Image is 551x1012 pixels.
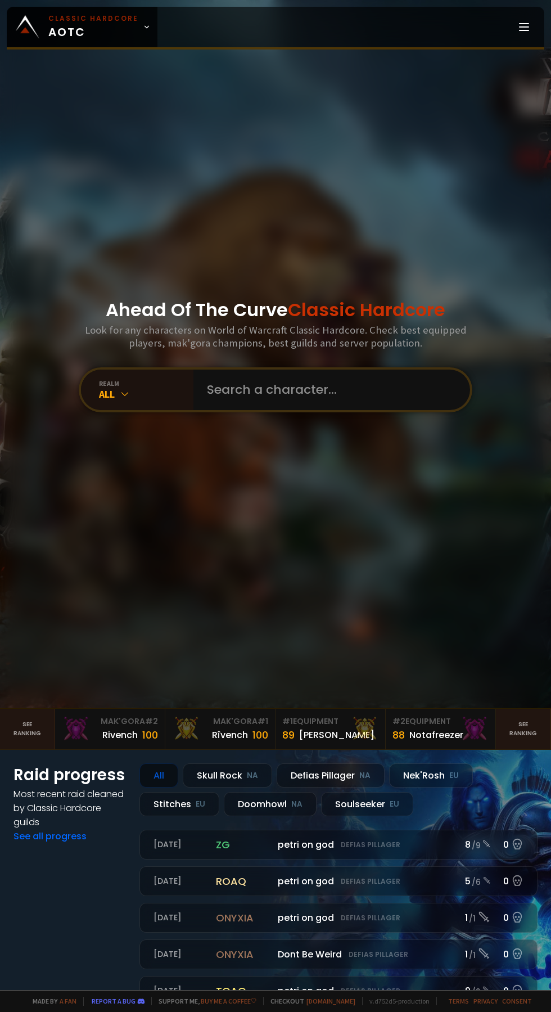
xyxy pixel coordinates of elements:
[282,727,295,743] div: 89
[502,997,532,1005] a: Consent
[359,770,371,781] small: NA
[258,716,268,727] span: # 1
[212,728,248,742] div: Rîvench
[99,379,193,388] div: realm
[224,792,317,816] div: Doomhowl
[277,763,385,788] div: Defias Pillager
[200,370,457,410] input: Search a character...
[48,14,138,24] small: Classic Hardcore
[392,716,489,727] div: Equipment
[390,799,399,810] small: EU
[321,792,413,816] div: Soulseeker
[139,830,538,860] a: [DATE]zgpetri on godDefias Pillager8 /90
[62,716,158,727] div: Mak'Gora
[139,976,538,1006] a: [DATE]toaqpetri on godDefias Pillager9 /90
[299,728,374,742] div: [PERSON_NAME]
[55,709,165,749] a: Mak'Gora#2Rivench100
[151,997,256,1005] span: Support me,
[48,14,138,41] span: AOTC
[386,709,496,749] a: #2Equipment88Notafreezer
[275,709,386,749] a: #1Equipment89[PERSON_NAME]
[392,716,405,727] span: # 2
[13,787,126,829] h4: Most recent raid cleaned by Classic Hardcore guilds
[7,7,157,47] a: Classic HardcoreAOTC
[83,323,468,349] h3: Look for any characters on World of Warcraft Classic Hardcore. Check best equipped players, mak'g...
[473,997,498,1005] a: Privacy
[196,799,205,810] small: EU
[139,939,538,969] a: [DATE]onyxiaDont Be WeirdDefias Pillager1 /10
[306,997,355,1005] a: [DOMAIN_NAME]
[449,770,459,781] small: EU
[252,727,268,743] div: 100
[139,866,538,896] a: [DATE]roaqpetri on godDefias Pillager5 /60
[92,997,136,1005] a: Report a bug
[496,709,551,749] a: Seeranking
[142,727,158,743] div: 100
[13,830,87,843] a: See all progress
[139,792,219,816] div: Stitches
[172,716,268,727] div: Mak'Gora
[183,763,272,788] div: Skull Rock
[99,388,193,401] div: All
[60,997,76,1005] a: a fan
[102,728,138,742] div: Rivench
[139,763,178,788] div: All
[247,770,258,781] small: NA
[392,727,405,743] div: 88
[26,997,76,1005] span: Made by
[13,763,126,787] h1: Raid progress
[282,716,293,727] span: # 1
[263,997,355,1005] span: Checkout
[106,296,445,323] h1: Ahead Of The Curve
[139,903,538,933] a: [DATE]onyxiapetri on godDefias Pillager1 /10
[389,763,473,788] div: Nek'Rosh
[282,716,378,727] div: Equipment
[145,716,158,727] span: # 2
[448,997,469,1005] a: Terms
[291,799,302,810] small: NA
[201,997,256,1005] a: Buy me a coffee
[362,997,430,1005] span: v. d752d5 - production
[288,297,445,322] span: Classic Hardcore
[165,709,275,749] a: Mak'Gora#1Rîvench100
[409,728,463,742] div: Notafreezer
